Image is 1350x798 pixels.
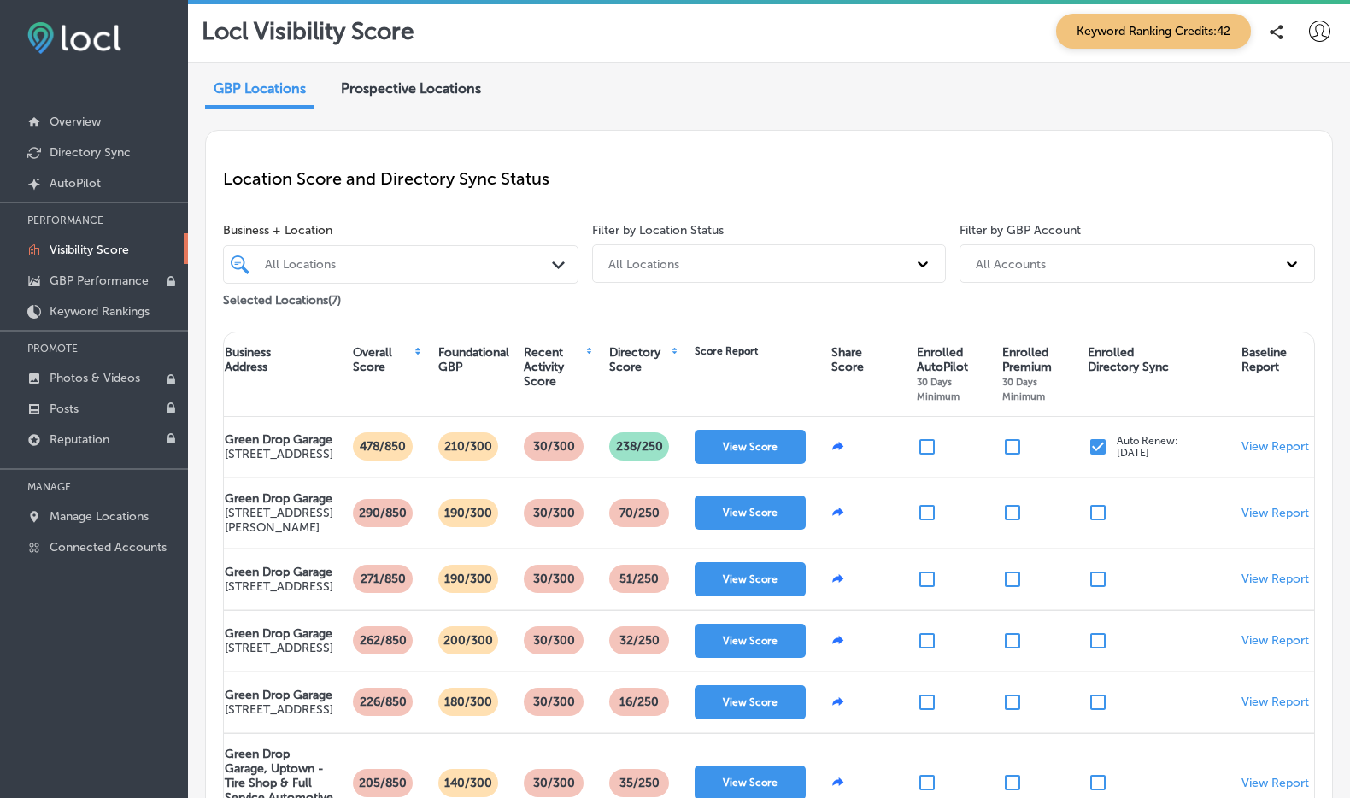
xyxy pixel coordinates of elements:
p: 200/300 [437,626,500,654]
p: 70 /250 [613,499,666,527]
a: View Report [1241,439,1309,454]
div: All Locations [608,256,679,271]
p: 205/850 [352,769,414,797]
p: 16 /250 [613,688,666,716]
p: Overview [50,114,101,129]
p: 30/300 [526,432,582,461]
p: 51 /250 [613,565,666,593]
p: Reputation [50,432,109,447]
p: [STREET_ADDRESS] [225,702,333,717]
p: Auto Renew: [DATE] [1117,435,1178,459]
p: 262/850 [353,626,414,654]
p: Directory Sync [50,145,131,160]
p: 30/300 [526,565,582,593]
p: 32 /250 [613,626,666,654]
label: Filter by GBP Account [960,223,1081,238]
span: Keyword Ranking Credits: 42 [1056,14,1251,49]
strong: Green Drop Garage [225,432,332,447]
p: 140/300 [437,769,499,797]
p: 30/300 [526,499,582,527]
a: View Report [1241,776,1309,790]
span: GBP Locations [214,80,306,97]
div: Score Report [695,345,758,357]
p: Manage Locations [50,509,149,524]
p: 190/300 [437,499,499,527]
p: 190/300 [437,565,499,593]
strong: Green Drop Garage [225,565,332,579]
div: Foundational GBP [438,345,509,374]
div: Directory Score [609,345,670,374]
p: GBP Performance [50,273,149,288]
span: Business + Location [223,223,578,238]
p: [STREET_ADDRESS] [225,447,333,461]
p: Visibility Score [50,243,129,257]
button: View Score [695,562,806,596]
p: 271/850 [354,565,413,593]
div: Overall Score [353,345,413,374]
p: Posts [50,402,79,416]
p: Photos & Videos [50,371,140,385]
p: [STREET_ADDRESS] [225,641,333,655]
button: View Score [695,685,806,719]
p: 290/850 [352,499,414,527]
p: Keyword Rankings [50,304,150,319]
label: Filter by Location Status [592,223,724,238]
strong: Green Drop Garage [225,626,332,641]
span: 30 Days Minimum [917,376,960,402]
div: All Accounts [976,256,1046,271]
p: 30/300 [526,769,582,797]
div: Enrolled Directory Sync [1088,345,1169,374]
p: Locl Visibility Score [202,17,414,45]
div: Enrolled Premium [1002,345,1071,403]
p: Selected Locations ( 7 ) [223,286,341,308]
div: Enrolled AutoPilot [917,345,985,403]
p: 478/850 [353,432,413,461]
p: 30/300 [526,626,582,654]
p: AutoPilot [50,176,101,191]
div: Recent Activity Score [524,345,584,389]
p: [STREET_ADDRESS] [225,579,333,594]
button: View Score [695,430,806,464]
p: 210/300 [437,432,499,461]
a: View Report [1241,695,1309,709]
p: 30/300 [526,688,582,716]
p: [STREET_ADDRESS][PERSON_NAME] [225,506,333,535]
strong: Green Drop Garage [225,491,332,506]
p: Connected Accounts [50,540,167,554]
button: View Score [695,624,806,658]
span: 30 Days Minimum [1002,376,1045,402]
p: 226/850 [353,688,414,716]
div: Business Address [225,345,271,374]
span: Prospective Locations [341,80,481,97]
div: Baseline Report [1241,345,1287,374]
strong: Green Drop Garage [225,688,332,702]
p: 180/300 [437,688,499,716]
p: 35 /250 [613,769,666,797]
button: View Score [695,496,806,530]
div: All Locations [265,257,554,272]
a: View Report [1241,572,1309,586]
div: Share Score [831,345,864,374]
img: fda3e92497d09a02dc62c9cd864e3231.png [27,22,121,54]
a: View Report [1241,506,1309,520]
p: 238 /250 [609,432,670,461]
p: Location Score and Directory Sync Status [223,168,1315,189]
a: View Report [1241,633,1309,648]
